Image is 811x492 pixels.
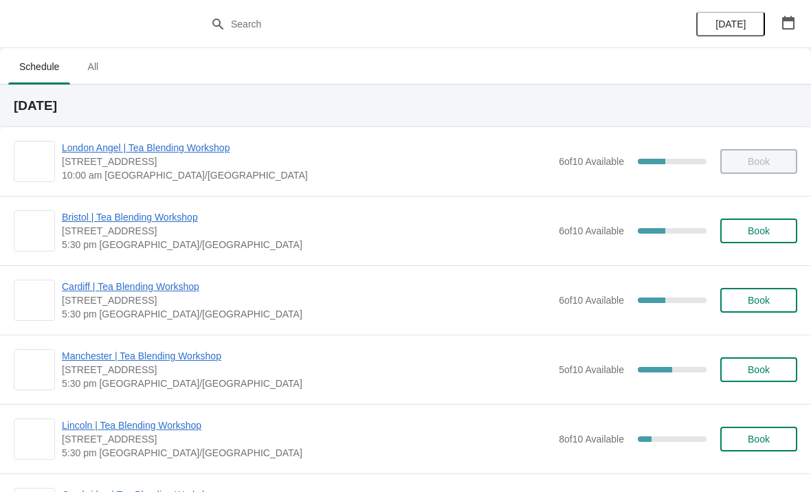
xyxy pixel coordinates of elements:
span: 8 of 10 Available [559,434,624,445]
span: 5 of 10 Available [559,364,624,375]
img: Lincoln | Tea Blending Workshop | 30 Sincil Street, Lincoln, LN5 7ET | 5:30 pm Europe/London [14,419,54,459]
span: Book [748,434,770,445]
button: [DATE] [696,12,765,36]
span: 5:30 pm [GEOGRAPHIC_DATA]/[GEOGRAPHIC_DATA] [62,446,552,460]
span: London Angel | Tea Blending Workshop [62,141,552,155]
button: Book [720,357,797,382]
img: Cardiff | Tea Blending Workshop | 1-3 Royal Arcade, Cardiff CF10 1AE, UK | 5:30 pm Europe/London [14,280,54,320]
h2: [DATE] [14,99,797,113]
span: [STREET_ADDRESS] [62,224,552,238]
span: [STREET_ADDRESS] [62,293,552,307]
span: 10:00 am [GEOGRAPHIC_DATA]/[GEOGRAPHIC_DATA] [62,168,552,182]
span: 6 of 10 Available [559,225,624,236]
span: [STREET_ADDRESS] [62,155,552,168]
button: Book [720,219,797,243]
span: Book [748,364,770,375]
input: Search [230,12,608,36]
img: Manchester | Tea Blending Workshop | 57 Church St, Manchester, M4 1PD | 5:30 pm Europe/London [14,350,54,390]
span: 5:30 pm [GEOGRAPHIC_DATA]/[GEOGRAPHIC_DATA] [62,238,552,251]
span: 6 of 10 Available [559,295,624,306]
span: Lincoln | Tea Blending Workshop [62,418,552,432]
span: [STREET_ADDRESS] [62,432,552,446]
span: Bristol | Tea Blending Workshop [62,210,552,224]
span: Book [748,295,770,306]
span: 5:30 pm [GEOGRAPHIC_DATA]/[GEOGRAPHIC_DATA] [62,377,552,390]
span: All [76,54,110,79]
button: Book [720,427,797,451]
img: London Angel | Tea Blending Workshop | 26 Camden Passage, The Angel, London N1 8ED, UK | 10:00 am... [14,142,54,181]
span: Book [748,225,770,236]
button: Book [720,288,797,313]
span: 6 of 10 Available [559,156,624,167]
img: Bristol | Tea Blending Workshop | 73 Park Street, Bristol, BS1 5PB | 5:30 pm Europe/London [14,211,54,251]
span: Schedule [8,54,70,79]
span: [DATE] [715,19,746,30]
span: Cardiff | Tea Blending Workshop [62,280,552,293]
span: 5:30 pm [GEOGRAPHIC_DATA]/[GEOGRAPHIC_DATA] [62,307,552,321]
span: [STREET_ADDRESS] [62,363,552,377]
span: Manchester | Tea Blending Workshop [62,349,552,363]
